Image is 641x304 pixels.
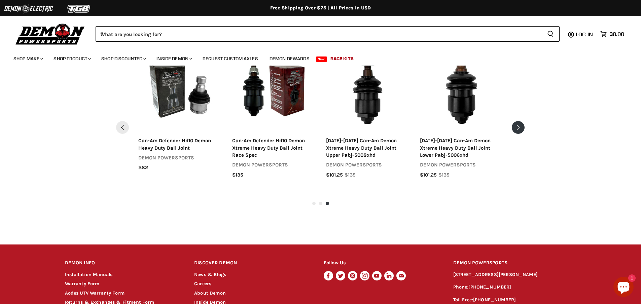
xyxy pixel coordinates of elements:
img: 2011-2024 Can-Am Demon Xtreme Heavy Duty Ball Joint Upper PABJ-5008XHD [326,49,409,132]
span: $0.00 [609,31,624,37]
a: Aodes UTV Warranty Form [65,290,124,296]
a: can-am defender hd10 demon xtreme heavy duty ball joint race specdemon powersports$135 [232,137,315,179]
span: $101.25 [420,172,437,179]
p: Phone: [453,283,576,291]
button: Next [512,121,525,134]
h2: DEMON POWERSPORTS [453,255,576,271]
p: [STREET_ADDRESS][PERSON_NAME] [453,271,576,279]
a: News & Blogs [194,272,226,277]
a: 2011-2024 Can-Am Demon Xtreme Heavy Duty Ball Joint Upper PABJ-5008XHDAdd to cart [326,49,409,132]
form: Product [96,26,560,42]
input: When autocomplete results are available use up and down arrows to review and enter to select [96,26,542,42]
a: Demon Rewards [264,52,315,66]
a: Race Kits [325,52,359,66]
span: New! [316,56,327,62]
a: Shop Make [8,52,47,66]
div: can-am defender hd10 demon heavy duty ball joint [138,137,221,152]
a: Installation Manuals [65,272,113,277]
div: can-am defender hd10 demon xtreme heavy duty ball joint race spec [232,137,315,159]
h2: Follow Us [324,255,440,271]
ul: Main menu [8,49,622,66]
div: demon powersports [138,154,221,161]
a: Can-Am Defender HD10 Demon Xtreme Heavy Duty Ball Joint Race SpecCan-Am Defender HD10 Demon Xtrem... [232,49,315,132]
img: Demon Electric Logo 2 [3,2,54,15]
a: [DATE]-[DATE] can-am demon xtreme heavy duty ball joint upper pabj-5008xhddemon powersports$101.2... [326,137,409,179]
a: Request Custom Axles [198,52,263,66]
img: Demon Powersports [13,22,87,46]
span: $82 [138,164,148,171]
a: [PHONE_NUMBER] [473,297,516,303]
span: $135 [438,172,450,179]
div: [DATE]-[DATE] can-am demon xtreme heavy duty ball joint upper pabj-5008xhd [326,137,409,159]
div: [DATE]-[DATE] can-am demon xtreme heavy duty ball joint lower pabj-5006xhd [420,137,503,159]
img: TGB Logo 2 [54,2,104,15]
a: Shop Product [48,52,95,66]
div: Free Shipping Over $75 | All Prices In USD [51,5,590,11]
a: 2011-2024 Can-Am Demon Xtreme Heavy Duty Ball Joint Lower PABJ-5006XHDAdd to cart [420,49,503,132]
a: About Demon [194,290,226,296]
span: $135 [232,172,243,179]
a: Shop Discounted [96,52,150,66]
a: Warranty Form [65,281,100,287]
button: Pervious [116,121,129,134]
img: 2011-2024 Can-Am Demon Xtreme Heavy Duty Ball Joint Lower PABJ-5006XHD [420,49,503,132]
span: Log in [576,31,593,38]
div: demon powersports [232,161,315,168]
a: [PHONE_NUMBER] [468,284,511,290]
p: Toll Free: [453,296,576,304]
a: can-am defender hd10 demon heavy duty ball jointdemon powersports$82 [138,137,221,172]
a: [DATE]-[DATE] can-am demon xtreme heavy duty ball joint lower pabj-5006xhddemon powersports$101.2... [420,137,503,179]
div: demon powersports [326,161,409,168]
inbox-online-store-chat: Shopify online store chat [611,277,636,299]
div: demon powersports [420,161,503,168]
span: $135 [345,172,356,179]
button: Search [542,26,560,42]
a: $0.00 [597,29,628,39]
a: Careers [194,281,211,287]
a: Can-Am Defender HD10 Demon Heavy Duty Ball JointCan-Am Defender HD10 Demon Heavy Duty Ball JointS... [138,49,221,132]
a: Log in [573,31,597,37]
h2: DISCOVER DEMON [194,255,311,271]
h2: DEMON INFO [65,255,182,271]
span: $101.25 [326,172,343,179]
a: Inside Demon [151,52,196,66]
